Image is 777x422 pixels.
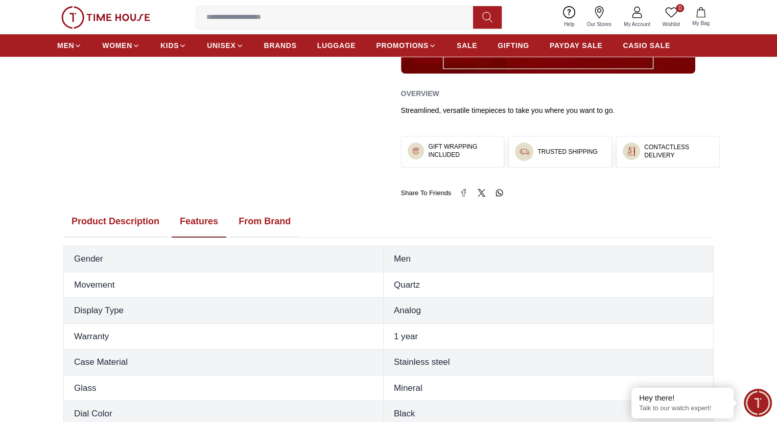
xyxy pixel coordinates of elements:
[498,40,529,51] span: GIFTING
[64,246,384,272] th: Gender
[376,40,429,51] span: PROMOTIONS
[644,143,713,159] h3: CONTACTLESS DELIVERY
[64,375,384,401] th: Glass
[207,40,236,51] span: UNISEX
[64,298,384,324] th: Display Type
[457,36,477,55] a: SALE
[401,86,439,101] h2: Overview
[383,298,713,324] td: Analog
[376,36,436,55] a: PROMOTIONS
[264,36,297,55] a: BRANDS
[64,272,384,298] th: Movement
[317,36,356,55] a: LUGGAGE
[537,148,597,156] h3: TRUSTED SHIPPING
[627,147,636,156] img: ...
[412,147,420,155] img: ...
[688,19,714,27] span: My Bag
[57,36,82,55] a: MEN
[581,4,618,30] a: Our Stores
[620,20,654,28] span: My Account
[498,36,529,55] a: GIFTING
[207,36,243,55] a: UNISEX
[160,36,186,55] a: KIDS
[172,206,226,238] button: Features
[383,323,713,349] td: 1 year
[686,5,716,29] button: My Bag
[317,40,356,51] span: LUGGAGE
[63,206,168,238] button: Product Description
[560,20,579,28] span: Help
[676,4,684,12] span: 0
[383,349,713,376] td: Stainless steel
[383,246,713,272] td: Men
[383,375,713,401] td: Mineral
[744,389,772,417] div: Chat Widget
[639,404,726,413] p: Talk to our watch expert!
[401,105,720,115] div: Streamlined, versatile timepieces to take you where you want to go.
[61,6,150,29] img: ...
[383,272,713,298] td: Quartz
[457,40,477,51] span: SALE
[550,40,602,51] span: PAYDAY SALE
[583,20,616,28] span: Our Stores
[102,36,140,55] a: WOMEN
[623,36,670,55] a: CASIO SALE
[64,323,384,349] th: Warranty
[160,40,179,51] span: KIDS
[102,40,132,51] span: WOMEN
[639,393,726,403] div: Hey there!
[558,4,581,30] a: Help
[64,349,384,376] th: Case Material
[264,40,297,51] span: BRANDS
[401,188,452,198] span: Share To Friends
[656,4,686,30] a: 0Wishlist
[550,36,602,55] a: PAYDAY SALE
[519,147,529,157] img: ...
[428,143,498,159] h3: GIFT WRAPPING INCLUDED
[230,206,299,238] button: From Brand
[623,40,670,51] span: CASIO SALE
[57,40,74,51] span: MEN
[658,20,684,28] span: Wishlist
